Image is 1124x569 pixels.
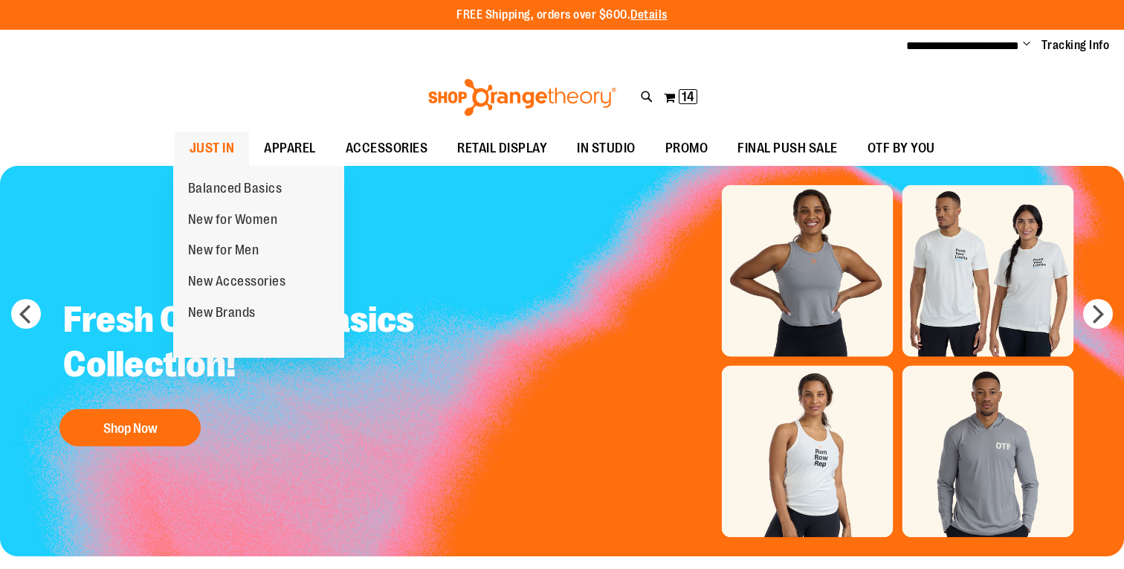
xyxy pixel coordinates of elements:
[173,298,271,329] a: New Brands
[59,409,201,446] button: Shop Now
[1023,38,1030,53] button: Account menu
[426,79,618,116] img: Shop Orangetheory
[52,286,445,402] h2: Fresh Core and Basics Collection!
[190,132,235,165] span: JUST IN
[1083,299,1113,329] button: next
[577,132,636,165] span: IN STUDIO
[331,132,443,166] a: ACCESSORIES
[346,132,428,165] span: ACCESSORIES
[442,132,562,166] a: RETAIL DISPLAY
[665,132,708,165] span: PROMO
[188,242,259,261] span: New for Men
[682,89,694,104] span: 14
[175,132,250,166] a: JUST IN
[630,8,668,22] a: Details
[173,173,297,205] a: Balanced Basics
[723,132,853,166] a: FINAL PUSH SALE
[173,235,274,266] a: New for Men
[737,132,838,165] span: FINAL PUSH SALE
[1041,37,1110,54] a: Tracking Info
[188,274,286,292] span: New Accessories
[52,286,445,454] a: Fresh Core and Basics Collection! Shop Now
[456,7,668,24] p: FREE Shipping, orders over $600.
[11,299,41,329] button: prev
[457,132,547,165] span: RETAIL DISPLAY
[264,132,316,165] span: APPAREL
[188,181,282,199] span: Balanced Basics
[173,166,344,359] ul: JUST IN
[188,212,278,231] span: New for Women
[853,132,950,166] a: OTF BY YOU
[173,266,301,298] a: New Accessories
[650,132,723,166] a: PROMO
[868,132,935,165] span: OTF BY YOU
[249,132,331,166] a: APPAREL
[562,132,650,166] a: IN STUDIO
[173,205,293,236] a: New for Women
[188,305,256,324] span: New Brands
